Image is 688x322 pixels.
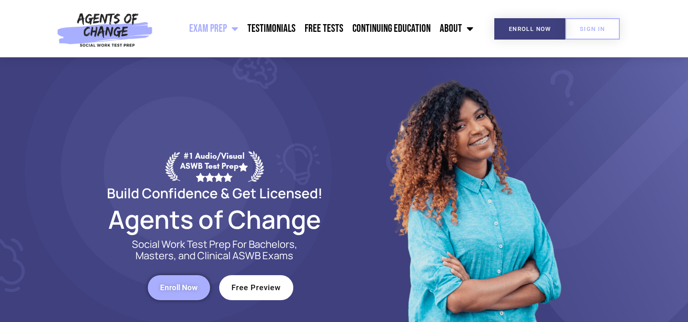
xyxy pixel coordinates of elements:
a: Enroll Now [494,18,566,40]
a: Free Tests [300,17,348,40]
span: Free Preview [231,284,281,292]
a: SIGN IN [565,18,620,40]
span: Enroll Now [160,284,198,292]
nav: Menu [157,17,478,40]
h2: Agents of Change [85,209,344,230]
h2: Build Confidence & Get Licensed! [85,186,344,200]
a: Continuing Education [348,17,435,40]
div: #1 Audio/Visual ASWB Test Prep [180,151,248,181]
a: About [435,17,478,40]
a: Enroll Now [148,275,210,300]
span: SIGN IN [580,26,605,32]
span: Enroll Now [509,26,551,32]
a: Testimonials [243,17,300,40]
a: Exam Prep [185,17,243,40]
a: Free Preview [219,275,293,300]
p: Social Work Test Prep For Bachelors, Masters, and Clinical ASWB Exams [121,239,308,262]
